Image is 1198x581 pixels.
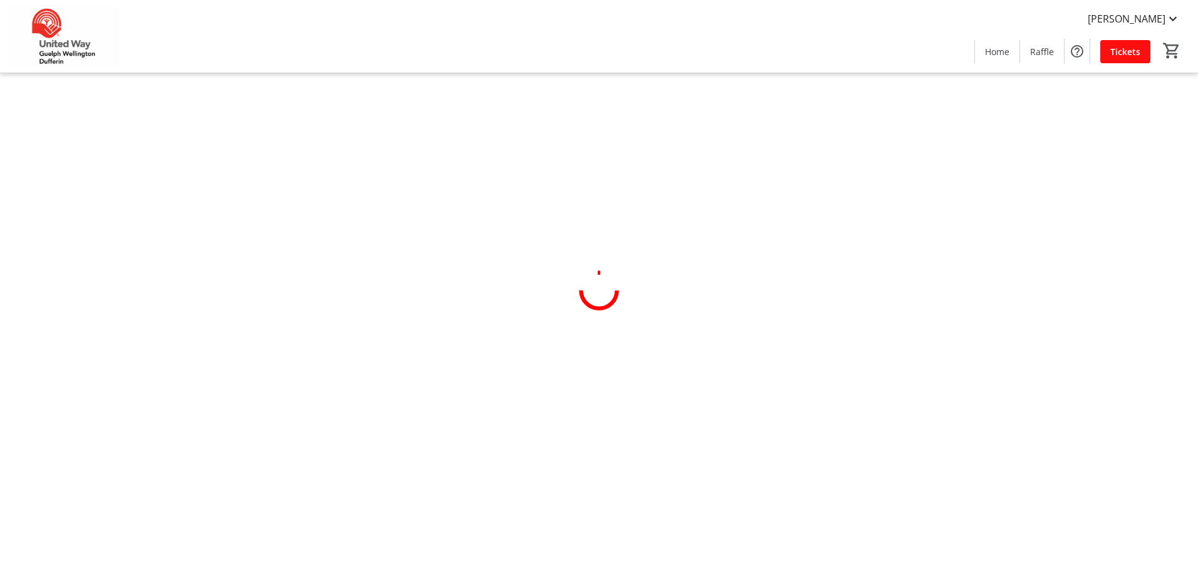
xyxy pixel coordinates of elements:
[1065,39,1090,64] button: Help
[1110,45,1140,58] span: Tickets
[8,5,119,68] img: United Way Guelph Wellington Dufferin's Logo
[1030,45,1054,58] span: Raffle
[985,45,1009,58] span: Home
[1020,40,1064,63] a: Raffle
[1100,40,1150,63] a: Tickets
[1088,11,1165,26] span: [PERSON_NAME]
[1078,9,1190,29] button: [PERSON_NAME]
[1160,39,1183,62] button: Cart
[975,40,1019,63] a: Home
